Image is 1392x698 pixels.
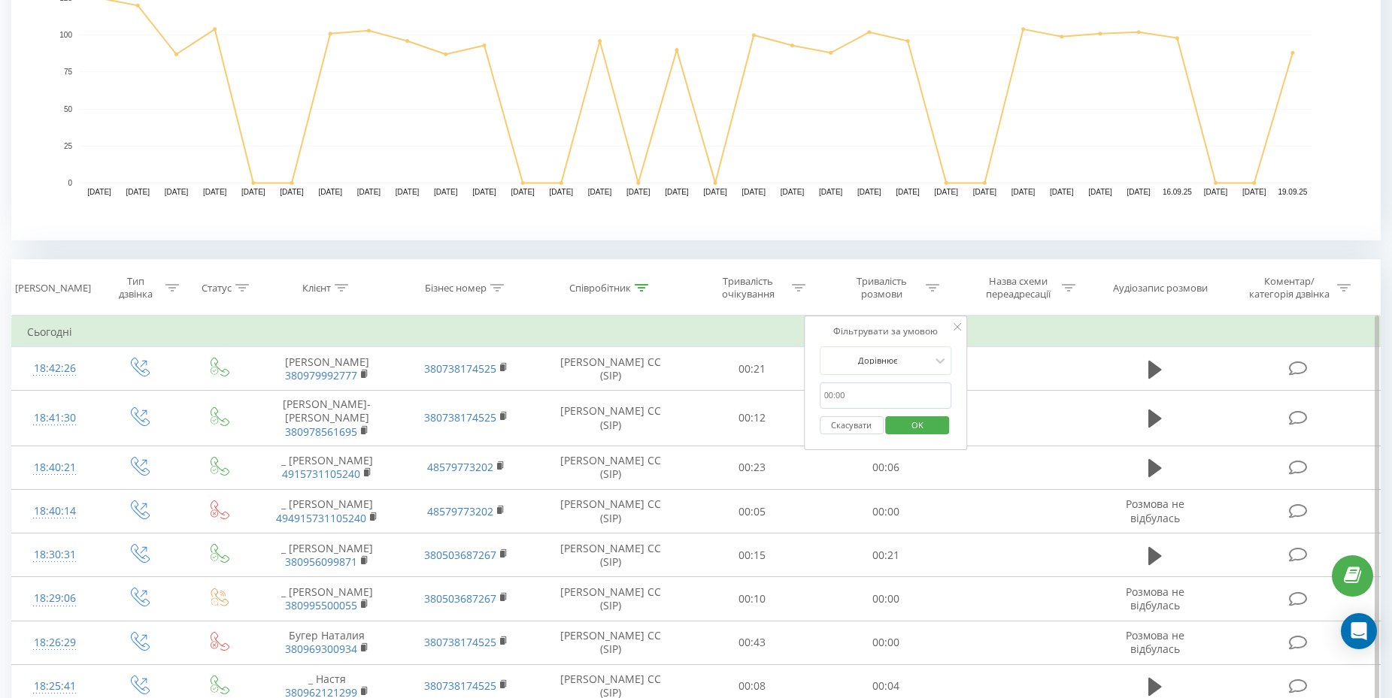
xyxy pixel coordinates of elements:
td: [PERSON_NAME] CC (SIP) [535,446,685,489]
td: Сьогодні [12,317,1381,347]
text: [DATE] [472,188,496,196]
td: _ [PERSON_NAME] [257,577,396,621]
a: 380738174525 [424,678,496,693]
td: 00:21 [819,533,953,577]
text: 75 [64,68,73,77]
text: [DATE] [241,188,265,196]
div: [PERSON_NAME] [15,282,91,295]
text: [DATE] [781,188,805,196]
text: [DATE] [87,188,111,196]
td: 00:21 [685,347,819,391]
text: [DATE] [203,188,227,196]
div: Співробітник [569,282,631,295]
text: 0 [68,179,72,187]
div: 18:26:29 [27,628,82,657]
a: 380956099871 [285,554,357,569]
text: [DATE] [588,188,612,196]
text: [DATE] [550,188,574,196]
text: [DATE] [665,188,689,196]
div: 18:41:30 [27,403,82,433]
td: 00:00 [819,621,953,664]
text: [DATE] [626,188,651,196]
text: [DATE] [396,188,420,196]
text: [DATE] [357,188,381,196]
td: [PERSON_NAME]-[PERSON_NAME] [257,391,396,446]
td: [PERSON_NAME] [257,347,396,391]
a: 380738174525 [424,635,496,649]
div: 18:40:21 [27,453,82,482]
div: 18:30:31 [27,540,82,570]
div: Назва схеми переадресації [978,275,1058,301]
input: 00:00 [820,382,952,409]
td: [PERSON_NAME] CC (SIP) [535,490,685,533]
a: 48579773202 [427,504,493,518]
a: 48579773202 [427,460,493,474]
a: 380978561695 [285,425,357,439]
td: 00:00 [819,577,953,621]
div: 18:42:26 [27,354,82,383]
div: 18:29:06 [27,584,82,613]
a: 380969300934 [285,642,357,656]
div: Open Intercom Messenger [1341,613,1377,649]
div: Тривалість очікування [708,275,788,301]
text: [DATE] [934,188,958,196]
td: _ [PERSON_NAME] [257,533,396,577]
text: 50 [64,105,73,113]
text: [DATE] [1088,188,1112,196]
text: [DATE] [703,188,727,196]
text: [DATE] [126,188,150,196]
text: [DATE] [165,188,189,196]
text: 19.09.25 [1278,188,1307,196]
td: [PERSON_NAME] CC (SIP) [535,391,685,446]
td: 00:43 [685,621,819,664]
div: Статус [202,282,232,295]
text: 25 [64,142,73,150]
div: Бізнес номер [425,282,487,295]
div: Коментар/категорія дзвінка [1245,275,1333,301]
a: 380503687267 [424,591,496,606]
a: 380995500055 [285,598,357,612]
td: [PERSON_NAME] CC (SIP) [535,621,685,664]
td: [PERSON_NAME] CC (SIP) [535,347,685,391]
td: [PERSON_NAME] CC (SIP) [535,577,685,621]
text: [DATE] [318,188,342,196]
td: 00:06 [819,446,953,489]
td: _ [PERSON_NAME] [257,446,396,489]
a: 380738174525 [424,410,496,425]
td: 00:00 [819,490,953,533]
span: Розмова не відбулась [1126,628,1184,656]
td: 00:12 [685,391,819,446]
td: 00:23 [685,446,819,489]
text: [DATE] [1242,188,1266,196]
div: 18:40:14 [27,497,82,526]
div: Тип дзвінка [111,275,162,301]
button: Скасувати [820,416,884,435]
div: Аудіозапис розмови [1113,282,1208,295]
text: 100 [59,31,72,39]
a: 380503687267 [424,548,496,562]
text: [DATE] [1204,188,1228,196]
td: _ [PERSON_NAME] [257,490,396,533]
text: [DATE] [1127,188,1151,196]
div: Фільтрувати за умовою [820,324,952,339]
button: OK [886,416,950,435]
a: 494915731105240 [276,511,366,525]
a: 380738174525 [424,361,496,376]
a: 4915731105240 [282,467,360,481]
span: OK [896,413,939,437]
text: [DATE] [1050,188,1074,196]
td: Бугер Наталия [257,621,396,664]
div: Тривалість розмови [842,275,922,301]
span: Розмова не відбулась [1126,585,1184,612]
text: [DATE] [742,188,766,196]
td: [PERSON_NAME] CC (SIP) [535,533,685,577]
text: [DATE] [857,188,881,196]
text: [DATE] [511,188,535,196]
text: [DATE] [896,188,920,196]
text: [DATE] [280,188,304,196]
td: 00:15 [685,533,819,577]
text: 16.09.25 [1163,188,1192,196]
text: [DATE] [973,188,997,196]
a: 380979992777 [285,368,357,382]
td: 00:10 [685,577,819,621]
